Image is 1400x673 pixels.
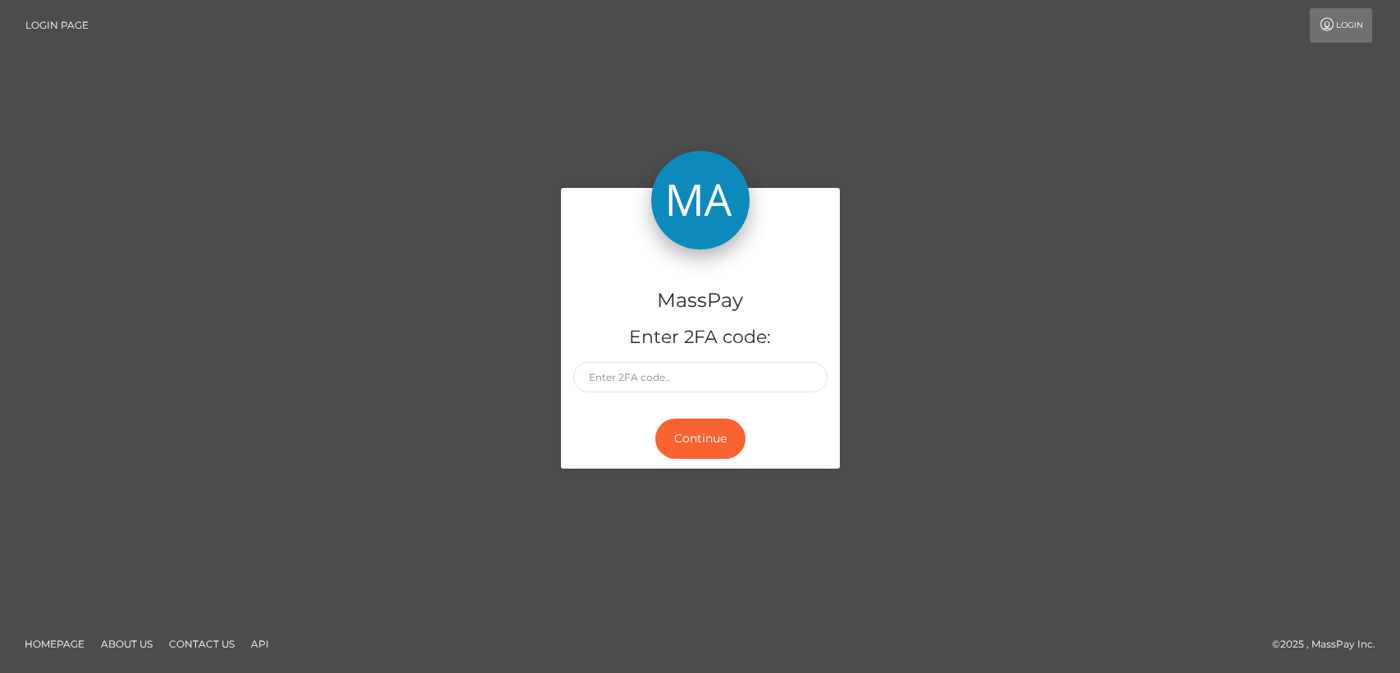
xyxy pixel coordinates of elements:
h4: MassPay [573,286,828,315]
a: About Us [94,631,159,657]
a: Login Page [25,8,89,43]
a: Homepage [18,631,91,657]
h5: Enter 2FA code: [573,325,828,350]
button: Continue [655,419,746,459]
img: MassPay [651,151,750,250]
a: Login [1310,8,1372,43]
a: Contact Us [162,631,241,657]
div: © 2025 , MassPay Inc. [1272,635,1388,653]
input: Enter 2FA code.. [573,362,828,392]
a: API [244,631,276,657]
